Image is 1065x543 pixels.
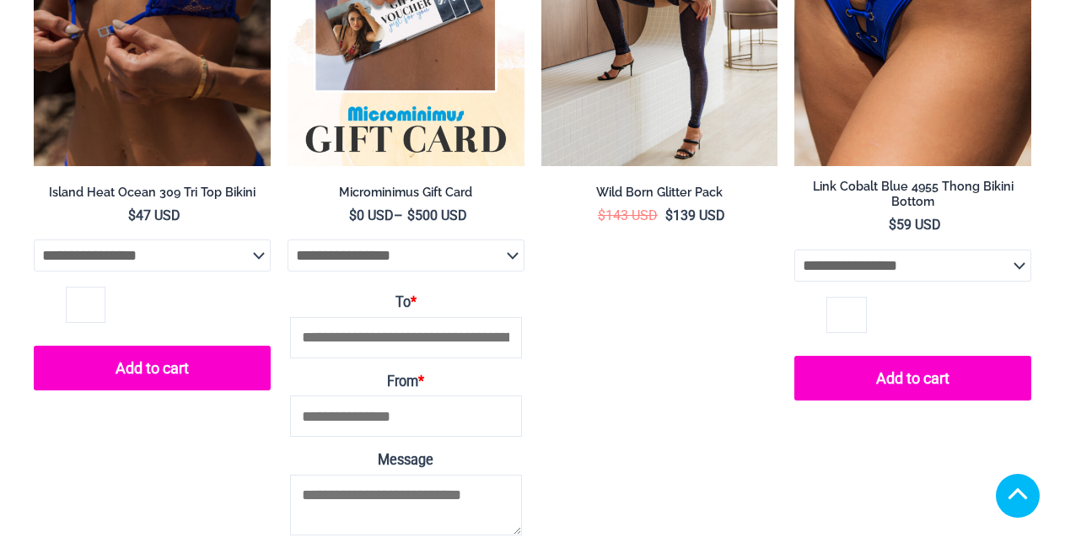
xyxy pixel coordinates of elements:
[826,297,866,332] input: Product quantity
[889,217,941,233] bdi: 59 USD
[290,289,522,316] label: To
[598,207,605,223] span: $
[34,185,271,207] a: Island Heat Ocean 309 Tri Top Bikini
[598,207,658,223] bdi: 143 USD
[128,207,180,223] bdi: 47 USD
[349,207,357,223] span: $
[128,207,136,223] span: $
[418,374,424,390] abbr: Required field
[288,207,524,225] span: –
[349,207,394,223] bdi: 0 USD
[794,179,1031,217] a: Link Cobalt Blue 4955 Thong Bikini Bottom
[290,447,522,474] label: Message
[34,346,271,390] button: Add to cart
[889,217,896,233] span: $
[541,185,778,207] a: Wild Born Glitter Pack
[665,207,725,223] bdi: 139 USD
[794,179,1031,210] h2: Link Cobalt Blue 4955 Thong Bikini Bottom
[66,287,105,322] input: Product quantity
[290,368,522,395] label: From
[794,356,1031,401] button: Add to cart
[541,185,778,201] h2: Wild Born Glitter Pack
[288,185,524,201] h2: Microminimus Gift Card
[407,207,467,223] bdi: 500 USD
[411,294,417,310] abbr: Required field
[34,185,271,201] h2: Island Heat Ocean 309 Tri Top Bikini
[288,185,524,207] a: Microminimus Gift Card
[407,207,415,223] span: $
[665,207,673,223] span: $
